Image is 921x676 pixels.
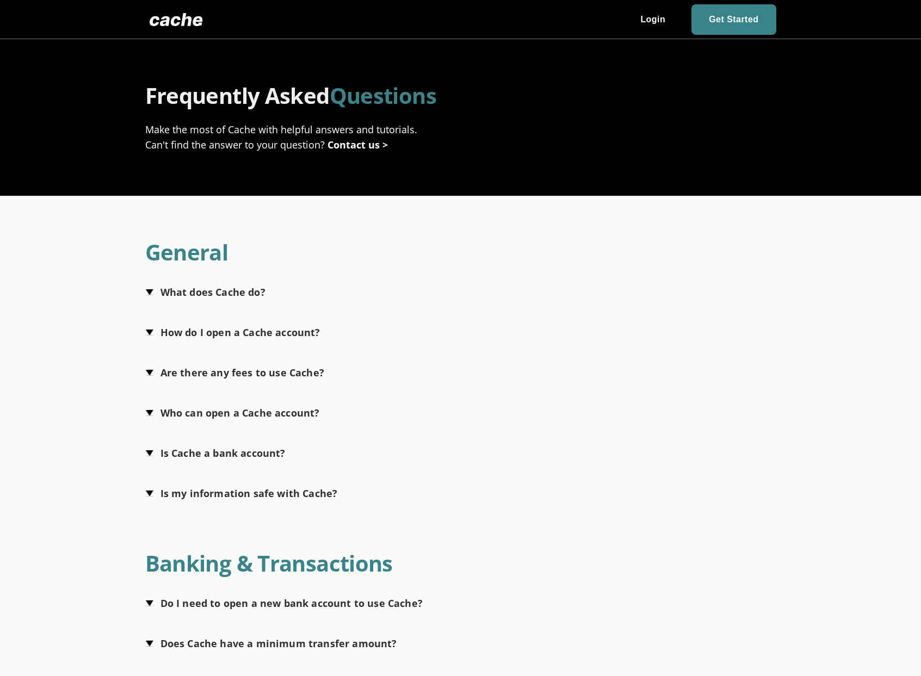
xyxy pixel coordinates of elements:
[145,439,154,467] img: Arrow
[145,550,393,576] h1: Banking & Transactions
[145,630,154,657] img: Arrow
[145,278,265,306] button: What does Cache do?
[623,4,683,35] a: Login
[691,4,776,35] a: Get Started
[145,480,338,507] button: Is my information safe with Cache?
[145,122,776,152] div: Make the most of Cache with helpful answers and tutorials. Can't find the answer to your question?
[325,138,388,151] a: Contact us >
[145,359,154,386] img: Arrow
[145,590,154,617] img: Arrow
[145,239,228,265] h1: General
[145,480,154,507] img: Arrow
[145,319,154,346] img: Arrow
[145,359,324,386] button: Are there any fees to use Cache?
[145,439,286,467] button: Is Cache a bank account?
[145,630,397,657] button: Does Cache have a minimum transfer amount?
[330,80,436,110] span: Questions
[145,9,207,30] img: Logo
[875,632,910,665] iframe: chat widget
[145,83,776,109] h1: Frequently Asked
[145,278,154,306] img: Arrow
[145,399,154,426] img: Arrow
[145,590,423,617] button: Do I need to open a new bank account to use Cache?
[145,319,320,346] button: How do I open a Cache account?
[145,399,320,426] button: Who can open a Cache account?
